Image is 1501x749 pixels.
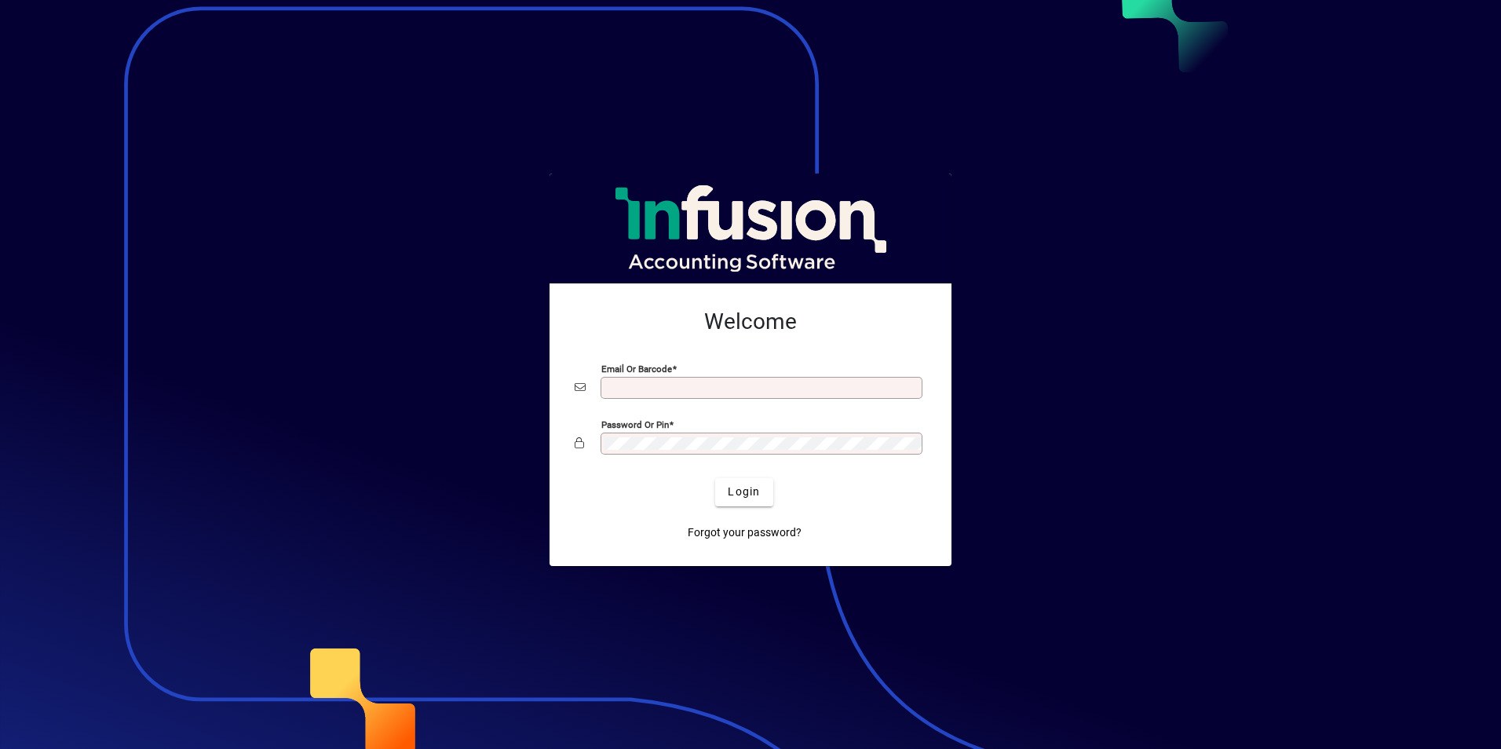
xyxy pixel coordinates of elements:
a: Forgot your password? [681,519,808,547]
span: Forgot your password? [688,524,802,541]
mat-label: Email or Barcode [601,363,672,374]
h2: Welcome [575,309,926,335]
mat-label: Password or Pin [601,418,669,429]
span: Login [728,484,760,500]
button: Login [715,478,772,506]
